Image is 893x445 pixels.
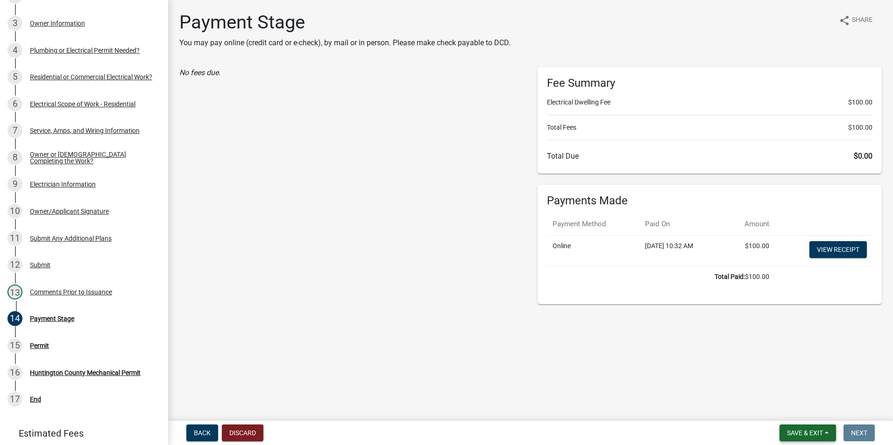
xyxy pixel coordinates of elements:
td: $100.00 [547,266,775,287]
a: View receipt [809,241,867,258]
span: Back [194,429,211,437]
div: 15 [7,338,22,353]
div: Submit Any Additional Plans [30,235,112,242]
td: [DATE] 10:32 AM [639,235,724,266]
div: 9 [7,177,22,192]
div: Submit [30,262,50,268]
i: share [839,15,850,26]
div: Electrician Information [30,181,96,188]
span: $0.00 [854,152,872,160]
li: Electrical Dwelling Fee [547,97,872,107]
div: 16 [7,365,22,380]
div: 7 [7,123,22,138]
span: $100.00 [848,123,872,132]
div: Payment Stage [30,315,74,322]
div: 17 [7,392,22,407]
div: 5 [7,70,22,84]
div: 6 [7,97,22,111]
div: Service, Amps, and Wiring Information [30,127,140,134]
div: 13 [7,285,22,299]
button: Save & Exit [780,424,836,441]
h6: Fee Summary [547,76,872,90]
div: Owner or [DEMOGRAPHIC_DATA] Completing the Work? [30,151,153,164]
a: Estimated Fees [7,424,153,443]
i: No fees due. [179,68,220,77]
div: Huntington County Mechanical Permit [30,369,141,376]
button: Back [186,424,218,441]
th: Paid On [639,213,724,235]
div: 14 [7,311,22,326]
div: Comments Prior to Issuance [30,289,112,295]
b: Total Paid: [715,273,745,280]
td: Online [547,235,639,266]
div: 8 [7,150,22,165]
button: Discard [222,424,263,441]
div: Owner/Applicant Signature [30,208,109,215]
div: 12 [7,257,22,272]
span: Share [852,15,872,26]
div: Plumbing or Electrical Permit Needed? [30,47,140,54]
span: $100.00 [848,97,872,107]
div: 3 [7,16,22,31]
div: 10 [7,204,22,219]
div: Residential or Commercial Electrical Work? [30,74,152,80]
h6: Payments Made [547,194,872,208]
th: Payment Method [547,213,639,235]
div: Electrical Scope of Work - Residential [30,101,135,107]
div: End [30,396,41,403]
span: Next [851,429,867,437]
li: Total Fees [547,123,872,132]
span: Save & Exit [787,429,823,437]
button: Next [843,424,875,441]
div: Permit [30,342,49,349]
h6: Total Due [547,152,872,160]
th: Amount [723,213,775,235]
button: shareShare [831,11,880,29]
div: 4 [7,43,22,58]
div: Owner Information [30,20,85,27]
td: $100.00 [723,235,775,266]
p: You may pay online (credit card or e-check), by mail or in person. Please make check payable to DCD. [179,37,510,49]
h1: Payment Stage [179,11,510,34]
div: 11 [7,231,22,246]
